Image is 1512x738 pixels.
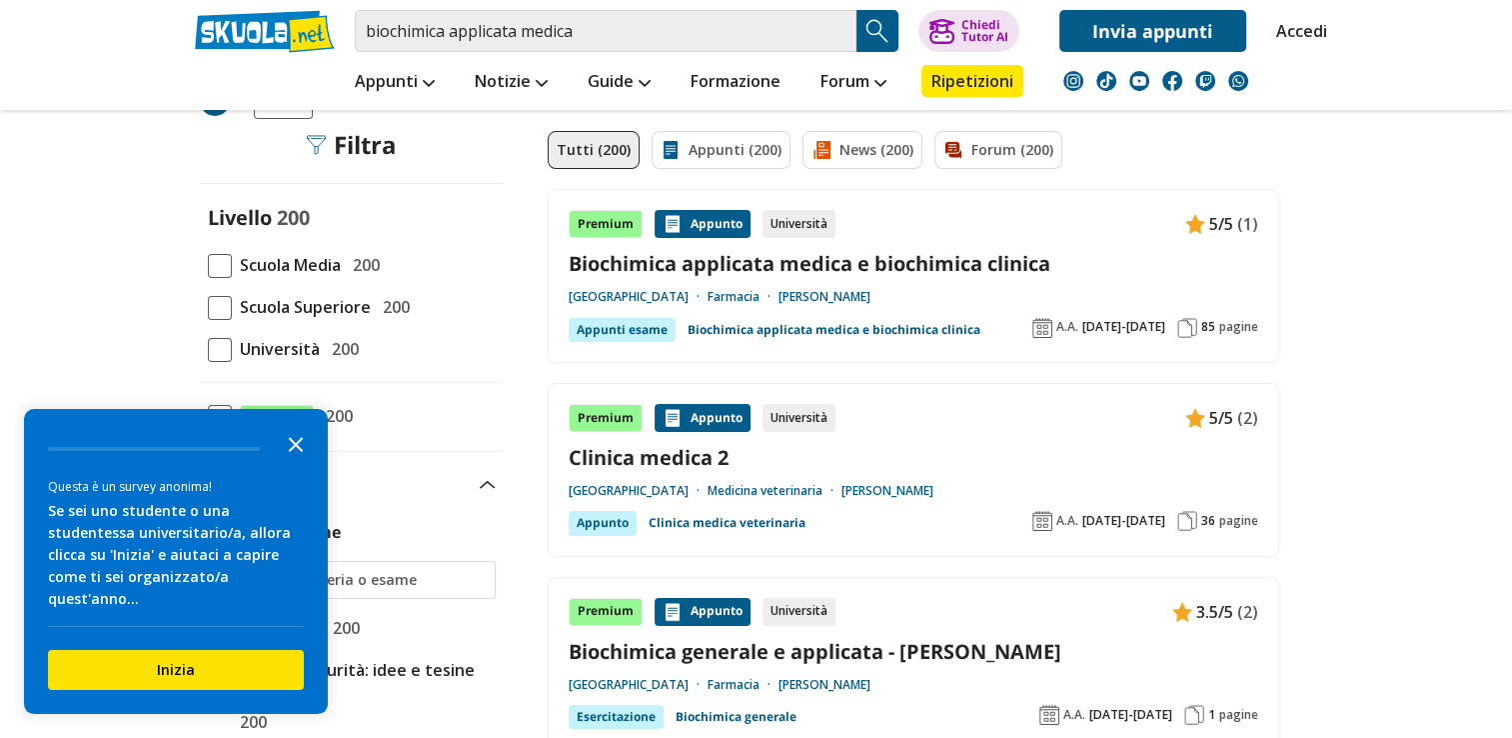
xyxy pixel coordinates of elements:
span: (2) [1237,599,1258,625]
div: Premium [569,404,643,432]
img: Appunti filtro contenuto [661,140,681,160]
span: 5/5 [1209,405,1233,431]
img: Appunti contenuto [1172,602,1192,622]
img: Pagine [1184,705,1204,725]
span: [DATE]-[DATE] [1082,513,1165,529]
img: Forum filtro contenuto [943,140,963,160]
a: Biochimica applicata medica e biochimica clinica [688,318,980,342]
div: Se sei uno studente o una studentessa universitario/a, allora clicca su 'Inizia' e aiutaci a capi... [48,500,304,610]
img: Filtra filtri mobile [306,135,326,155]
span: pagine [1219,319,1258,335]
span: 1 [1208,707,1215,723]
div: Filtra [306,131,397,159]
input: Ricerca materia o esame [243,570,486,590]
div: Appunto [655,210,751,238]
div: Università [762,404,835,432]
a: Appunti (200) [652,131,790,169]
a: Forum [815,65,891,101]
input: Cerca appunti, riassunti o versioni [355,10,856,52]
div: Università [762,210,835,238]
div: Esercitazione [569,705,664,729]
div: Università [762,598,835,626]
a: [PERSON_NAME] [778,289,870,305]
img: Pagine [1177,511,1197,531]
img: WhatsApp [1228,71,1248,91]
a: [GEOGRAPHIC_DATA] [569,483,708,499]
a: Notizie [470,65,553,101]
img: Anno accademico [1032,511,1052,531]
a: News (200) [802,131,922,169]
img: Anno accademico [1032,318,1052,338]
img: youtube [1129,71,1149,91]
span: A.A. [1056,319,1078,335]
span: 85 [1201,319,1215,335]
label: Livello [208,204,272,231]
img: twitch [1195,71,1215,91]
a: Clinica medica 2 [569,444,1258,471]
span: pagine [1219,513,1258,529]
a: Guide [583,65,656,101]
span: Università [232,336,320,362]
img: Appunti contenuto [1185,214,1205,234]
img: Anno accademico [1039,705,1059,725]
a: Farmacia [708,289,778,305]
img: Appunti contenuto [663,214,683,234]
a: Invia appunti [1059,10,1246,52]
span: 200 [318,403,353,429]
a: Forum (200) [934,131,1062,169]
img: Pagine [1177,318,1197,338]
span: Scuola Media [232,252,341,278]
a: Biochimica generale e applicata - [PERSON_NAME] [569,638,1258,665]
button: ChiediTutor AI [918,10,1019,52]
div: Appunto [655,598,751,626]
a: [PERSON_NAME] [841,483,933,499]
span: Premium [240,405,314,431]
a: Biochimica applicata medica e biochimica clinica [569,250,1258,277]
a: [GEOGRAPHIC_DATA] [569,677,708,693]
img: Cerca appunti, riassunti o versioni [862,16,892,46]
span: A.A. [1063,707,1085,723]
a: [PERSON_NAME] [778,677,870,693]
a: Biochimica generale [676,705,796,729]
span: 200 [345,252,380,278]
a: Farmacia [708,677,778,693]
div: Premium [569,210,643,238]
span: 200 [277,204,310,231]
img: Appunti contenuto [1185,408,1205,428]
a: Accedi [1276,10,1318,52]
a: Tutti (200) [548,131,640,169]
img: News filtro contenuto [811,140,831,160]
a: Clinica medica veterinaria [649,511,805,535]
img: tiktok [1096,71,1116,91]
span: 200 [324,336,359,362]
a: Appunti [350,65,440,101]
a: Ripetizioni [921,65,1023,97]
img: Apri e chiudi sezione [480,481,496,489]
img: Appunti contenuto [663,408,683,428]
button: Search Button [856,10,898,52]
span: 36 [1201,513,1215,529]
img: Appunti contenuto [663,602,683,622]
img: instagram [1063,71,1083,91]
span: (2) [1237,405,1258,431]
span: Scuola Superiore [232,294,371,320]
img: facebook [1162,71,1182,91]
span: pagine [1219,707,1258,723]
a: Medicina veterinaria [708,483,841,499]
button: Inizia [48,650,304,690]
span: 200 [325,615,360,641]
div: Questa è un survey anonima! [48,477,304,496]
span: (1) [1237,211,1258,237]
span: [DATE]-[DATE] [1082,319,1165,335]
div: Appunto [569,511,637,535]
div: Appunto [655,404,751,432]
span: 3.5/5 [1196,599,1233,625]
span: A.A. [1056,513,1078,529]
a: [GEOGRAPHIC_DATA] [569,289,708,305]
span: Tesina maturità: idee e tesine svolte [232,657,496,709]
button: Close the survey [276,423,316,463]
span: 5/5 [1209,211,1233,237]
span: [DATE]-[DATE] [1089,707,1172,723]
span: 200 [375,294,410,320]
div: Premium [569,598,643,626]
